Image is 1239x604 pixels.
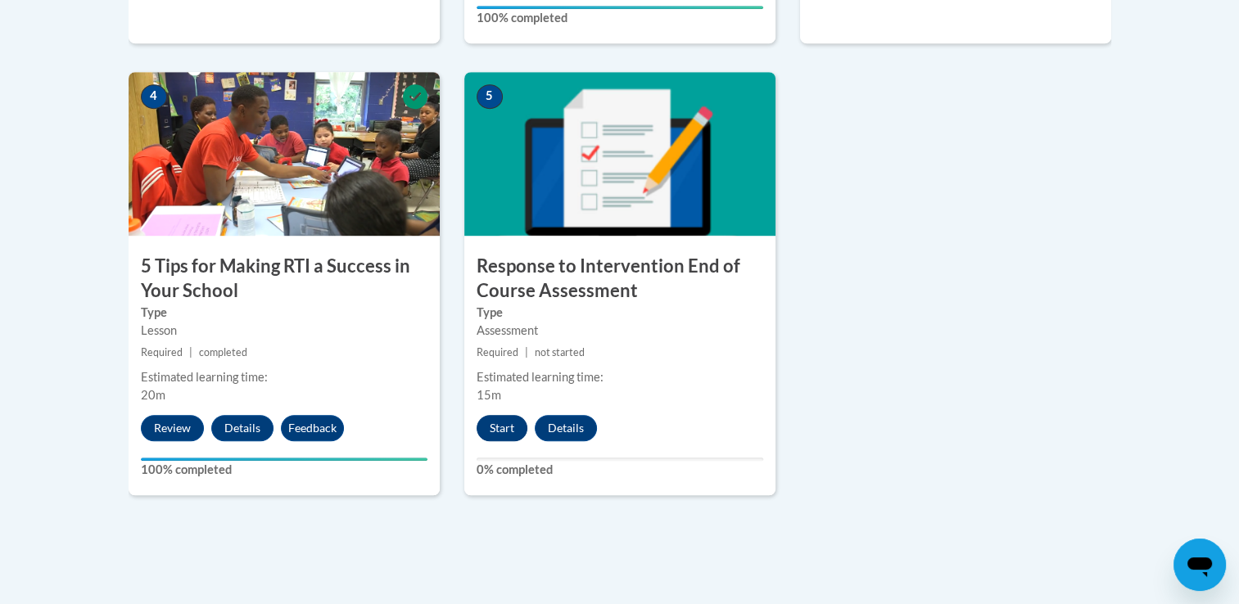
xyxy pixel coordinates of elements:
[1173,539,1226,591] iframe: Button to launch messaging window
[477,9,763,27] label: 100% completed
[525,346,528,358] span: |
[477,304,763,322] label: Type
[281,415,344,441] button: Feedback
[477,346,518,358] span: Required
[477,388,501,402] span: 15m
[535,346,585,358] span: not started
[141,84,167,109] span: 4
[141,368,427,386] div: Estimated learning time:
[141,322,427,340] div: Lesson
[141,458,427,461] div: Your progress
[477,368,763,386] div: Estimated learning time:
[477,461,763,479] label: 0% completed
[477,6,763,9] div: Your progress
[477,415,527,441] button: Start
[199,346,247,358] span: completed
[129,254,440,304] h3: 5 Tips for Making RTI a Success in Your School
[129,72,440,236] img: Course Image
[141,415,204,441] button: Review
[189,346,192,358] span: |
[141,461,427,479] label: 100% completed
[477,322,763,340] div: Assessment
[141,346,183,358] span: Required
[535,415,597,441] button: Details
[464,254,776,304] h3: Response to Intervention End of Course Assessment
[211,415,274,441] button: Details
[464,72,776,236] img: Course Image
[141,304,427,322] label: Type
[141,388,165,402] span: 20m
[477,84,503,109] span: 5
